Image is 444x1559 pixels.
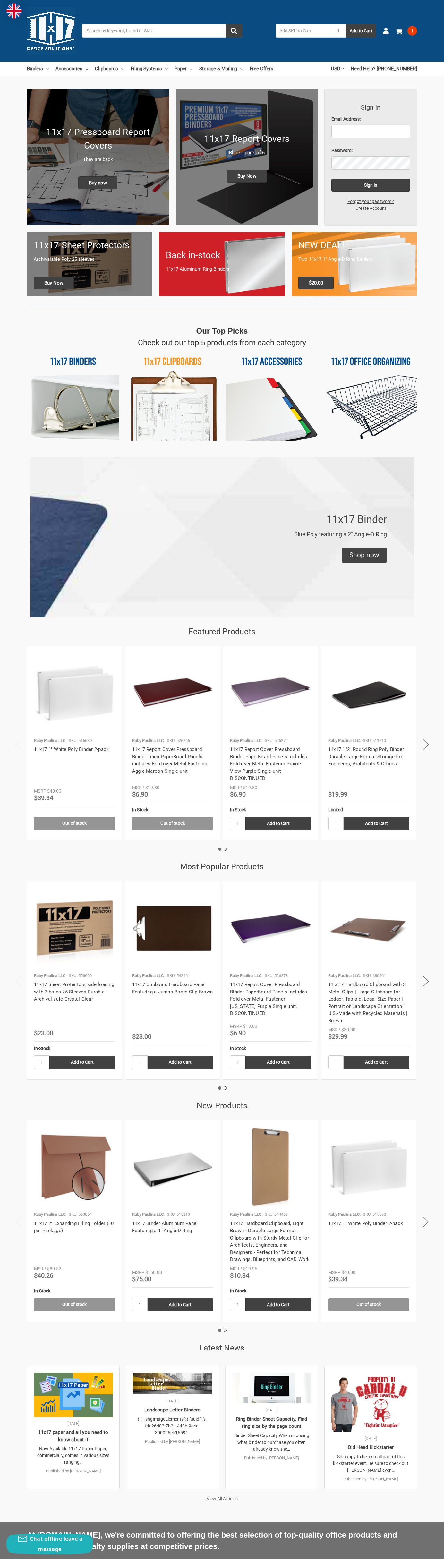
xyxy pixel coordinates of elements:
button: Previous [12,1212,25,1232]
p: [DATE] [331,1435,410,1442]
span: $19.99 [328,790,347,798]
div: In-Stock [230,1288,311,1294]
p: Ruby Paulina LLC. [34,1211,66,1218]
span: $40.00 [341,1270,355,1275]
input: Add to Cart [245,1056,311,1069]
p: Published by [PERSON_NAME] [34,1468,113,1474]
img: 11x17.com [27,7,75,55]
input: Search by keyword, brand or SKU [82,24,242,38]
img: 11x17 2'' Expanding Filing Folder (10 per Package) [34,1133,115,1201]
p: SKU: 556600 [69,973,92,979]
span: $40.00 [47,788,61,794]
button: 2 of 2 [224,1086,227,1090]
a: 11x17 Binder Aluminum Panel Featuring a 1" Angle-D Ring [132,1127,213,1208]
div: In Stock [230,806,311,813]
a: Paper [175,62,192,76]
input: Add to Cart [49,1056,115,1069]
button: Next [419,1212,432,1232]
img: 11x17 Accessories [226,348,318,441]
img: 11x17 Office Organizing [325,348,417,441]
img: 11x17 1/2" Round Ring Poly Binder – Durable Large-Format Storage for Engineers, Architects & Offices [328,653,409,734]
a: Create Account [352,205,390,212]
a: 11x17 Sheet Protectors side loading with 3-holes 25 Sleeves Durable Archival safe Crystal Clear [34,982,114,1002]
a: Need Help? [PHONE_NUMBER] [351,62,417,76]
div: MSRP [328,1269,340,1276]
a: 11x17 Report Cover Pressboard Binder Linen PaperBoard Panels includes Fold-over Metal Fastener Ag... [132,653,213,734]
p: Published by [PERSON_NAME] [133,1438,212,1445]
h2: Latest News [27,1342,417,1354]
p: Two 11x17 1" Angle-D Ring Binders [298,256,410,263]
p: SKU: 526265 [167,737,190,744]
p: SKU: 542461 [167,973,190,979]
img: 17x11 Clipboard Hardboard Panel Featuring 3 Clips Brown [328,888,409,969]
p: Binder Sheet Capacity When choosing what binder to purchase you often already know the… [232,1432,311,1453]
p: SKU: 515680 [363,1211,386,1218]
a: 11x17 1" White Poly Binder 2-pack [328,1221,403,1226]
div: MSRP [230,1265,242,1272]
a: Out of stock [132,817,213,830]
p: { "__shgImageElements": { "uuid": "s-f4e26d82-7b2a-443b-9c4a-300026eb1659"… [133,1416,212,1436]
p: Ruby Paulina LLC. [230,1211,262,1218]
img: 11x17 Hardboard Clipboard | Durable, Professional Clipboard for Architects & Engineers [230,1127,311,1208]
p: Archivalable Poly 25 sleeves [34,256,146,263]
a: 11x17 sheet protectors 11x17 Sheet Protectors Archivalable Poly 25 sleeves Buy Now [27,232,152,296]
a: 11x17 Sheet Protectors side loading with 3-holes 25 Sleeves Durable Archival safe Crystal Clear [34,888,115,969]
a: 11x17 Report Cover Pressboard Binder PaperBoard Panels includes Fold-over Metal Fastener Prairie ... [230,653,311,734]
img: 11x17 1" White Poly Binder 2-pack [328,1127,409,1208]
p: SKU: 511610 [363,737,386,744]
p: Ruby Paulina LLC. [230,737,262,744]
a: Binders [27,62,49,76]
div: MSRP [230,784,242,791]
p: Ruby Paulina LLC. [34,737,66,744]
div: MSRP [132,1269,144,1276]
input: Add to Cart [245,817,311,830]
button: Previous [12,735,25,754]
span: $19.80 [243,1024,257,1029]
p: [DATE] [232,1407,311,1413]
iframe: Google Customer Reviews [391,1542,444,1559]
h2: New Products [27,1100,417,1112]
div: Shop now [349,550,379,560]
span: $6.90 [132,790,148,798]
div: In Stock [230,1045,311,1052]
p: Ruby Paulina LLC. [132,737,165,744]
span: Buy Now [34,277,74,289]
span: Buy now [78,176,117,189]
span: $23.00 [132,1033,151,1040]
span: $39.34 [328,1275,347,1283]
p: SKU: 544463 [265,1211,288,1218]
img: 11x17 Report Cover Pressboard Binder PaperBoard Panels includes Fold-over Metal Fastener Louisian... [230,888,311,969]
span: $6.90 [230,790,246,798]
span: $29.99 [328,1033,347,1040]
h2: Featured Products [27,626,417,638]
div: In Stock [132,806,213,813]
div: Shop now [342,548,387,563]
p: SKU: 563064 [69,1211,92,1218]
h1: Back in-stock [166,249,278,262]
a: Out of stock [328,1298,409,1311]
h1: NEW DEAL! [298,239,410,252]
div: In-Stock [34,1045,115,1052]
a: 11x17 1" White Poly Binder 2-pack [34,746,109,752]
p: Ruby Paulina LLC. [132,1211,165,1218]
div: MSRP [34,1265,46,1272]
a: View All Articles [207,1496,238,1501]
span: $10.34 [230,1272,249,1279]
a: Filing Systems [131,62,168,76]
span: $30.00 [341,1027,355,1032]
p: Black - pack of 6 [183,149,311,157]
span: $19.96 [243,1266,257,1271]
h1: 11x17 Sheet Protectors [34,239,146,252]
a: 11 x 17 Hardboard Clipboard with 3 Metal Clips | Large Clipboard for Ledger, Tabloid, Legal Size ... [328,982,408,1024]
p: SKU: 515213 [167,1211,190,1218]
img: 11x17 Binders [27,348,119,441]
img: Ring Binder Sheet Capacity. Find ring size by the page count [232,1373,311,1403]
span: $20.00 [298,277,334,289]
button: 2 of 2 [224,848,227,851]
a: USD [331,62,344,76]
span: Buy Now [227,170,267,183]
